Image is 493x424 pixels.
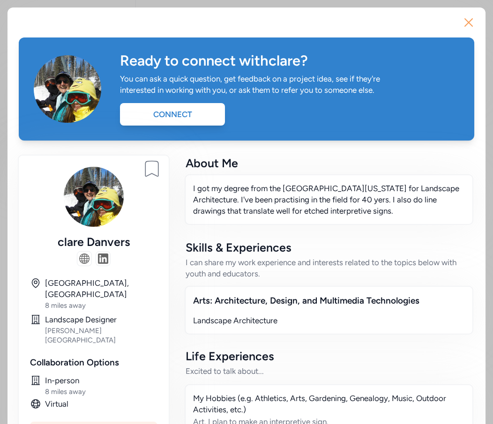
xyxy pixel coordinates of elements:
div: Skills & Experiences [186,240,472,255]
div: My Hobbies (e.g. Athletics, Arts, Gardening, Genealogy, Music, Outdoor Activities, etc.) [193,393,465,415]
div: Virtual [45,398,157,409]
div: clare Danvers [30,234,157,249]
div: Landscape Designer [45,314,157,325]
div: Ready to connect with clare ? [120,52,459,69]
div: 8 miles away [45,301,157,310]
div: 8 miles away [45,387,157,396]
div: You can ask a quick question, get feedback on a project idea, see if they're interested in workin... [120,73,390,96]
div: [PERSON_NAME][GEOGRAPHIC_DATA] [45,326,157,345]
img: swAAABJdEVYdFRodW1iOjpVUkkAZmlsZTovLy4vdXBsb2Fkcy81Ni9NYjdsRk5LLzIzNjcvbGlua2VkaW5fbG9nb19pY29uXz... [98,253,108,264]
div: Connect [120,103,225,126]
img: Avatar [64,167,124,227]
div: I can share my work experience and interests related to the topics below with youth and educators. [186,257,472,279]
p: I got my degree from the [GEOGRAPHIC_DATA][US_STATE] for Landscape Architecture. I've been practi... [193,183,465,216]
div: Collaboration Options [30,356,157,369]
div: Arts: Architecture, Design, and Multimedia Technologies [193,294,465,307]
img: Avatar [34,55,101,123]
div: Landscape Architecture [193,315,465,326]
div: [GEOGRAPHIC_DATA], [GEOGRAPHIC_DATA] [45,277,157,300]
div: Life Experiences [186,349,472,364]
img: globe_icon_184941a031cde1.png [79,253,90,264]
div: About Me [186,156,472,171]
div: In-person [45,375,157,386]
div: Excited to talk about... [186,365,472,377]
